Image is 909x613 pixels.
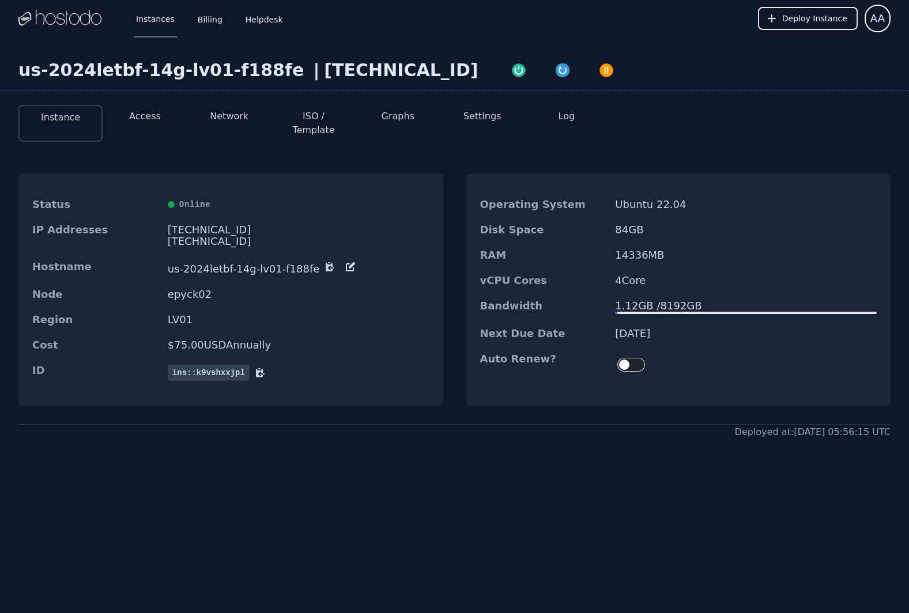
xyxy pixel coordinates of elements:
[615,300,877,312] div: 1.12 GB / 8192 GB
[168,199,429,210] div: Online
[541,60,584,78] button: Restart
[41,111,80,124] button: Instance
[480,300,606,314] dt: Bandwidth
[559,109,575,123] button: Log
[463,109,501,123] button: Settings
[382,109,414,123] button: Graphs
[497,60,541,78] button: Power On
[168,314,429,326] dd: LV01
[480,275,606,286] dt: vCPU Cores
[18,10,101,27] img: Logo
[615,275,877,286] dd: 4 Core
[615,328,877,339] dd: [DATE]
[129,109,161,123] button: Access
[168,261,429,275] dd: us-2024letbf-14g-lv01-f188fe
[615,224,877,236] dd: 84 GB
[168,289,429,300] dd: epyck02
[210,109,248,123] button: Network
[480,249,606,261] dt: RAM
[598,62,614,78] img: Power Off
[615,199,877,210] dd: Ubuntu 22.04
[168,224,429,236] div: [TECHNICAL_ID]
[32,224,159,247] dt: IP Addresses
[584,60,628,78] button: Power Off
[32,199,159,210] dt: Status
[615,249,877,261] dd: 14336 MB
[555,62,571,78] img: Restart
[308,60,324,81] div: |
[18,60,308,81] div: us-2024letbf-14g-lv01-f188fe
[168,365,250,381] span: ins::k9vshxxjpl
[32,339,159,351] dt: Cost
[281,109,346,137] button: ISO / Template
[480,224,606,236] dt: Disk Space
[324,60,478,81] div: [TECHNICAL_ID]
[32,365,159,381] dt: ID
[511,62,527,78] img: Power On
[32,314,159,326] dt: Region
[758,7,858,30] button: Deploy Instance
[782,13,847,24] span: Deploy Instance
[480,353,606,376] dt: Auto Renew?
[870,10,885,27] span: AA
[168,339,429,351] dd: $ 75.00 USD Annually
[168,236,429,247] div: [TECHNICAL_ID]
[735,425,891,439] div: Deployed at: [DATE] 05:56:15 UTC
[865,5,891,32] button: User menu
[32,261,159,275] dt: Hostname
[480,328,606,339] dt: Next Due Date
[480,199,606,210] dt: Operating System
[32,289,159,300] dt: Node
